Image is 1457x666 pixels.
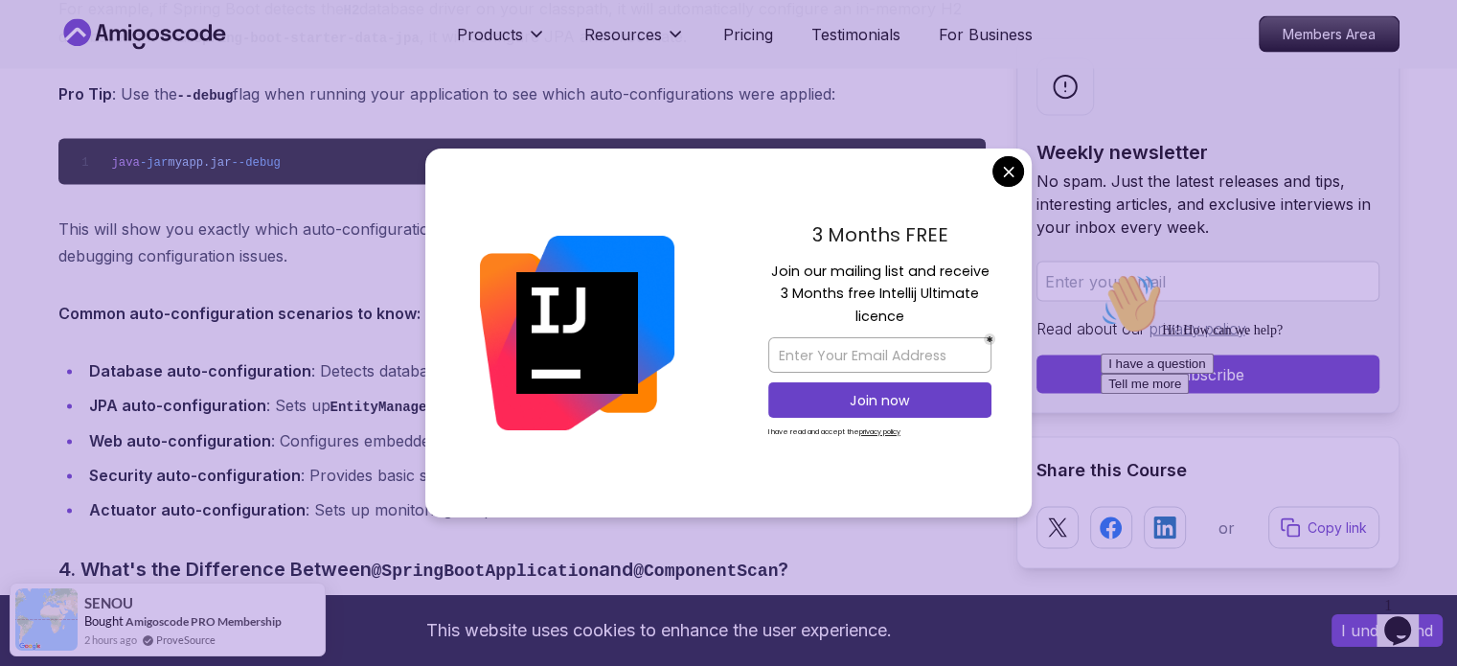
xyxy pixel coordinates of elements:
[584,23,662,46] p: Resources
[58,80,986,108] p: : Use the flag when running your application to see which auto-configurations were applied:
[1332,614,1443,647] button: Accept cookies
[83,357,986,385] li: : Detects database drivers and configures
[58,84,112,103] strong: Pro Tip
[8,8,353,128] div: 👋Hi! How can we help?I have a questionTell me more
[1036,170,1379,239] p: No spam. Just the latest releases and tips, interesting articles, and exclusive interviews in you...
[89,396,266,415] strong: JPA auto-configuration
[58,554,986,586] h3: 4. What's the Difference Between and ?
[723,23,773,46] a: Pricing
[330,400,491,415] code: EntityManagerFactory
[1036,262,1379,302] input: Enter your email
[372,562,600,581] code: @SpringBootApplication
[83,392,986,420] li: : Sets up and transaction management
[83,462,986,489] li: : Provides basic security configuration
[457,23,546,61] button: Products
[8,57,190,72] span: Hi! How can we help?
[939,23,1033,46] a: For Business
[58,216,986,269] p: This will show you exactly which auto-configuration classes were applied and which were excluded,...
[1036,457,1379,484] h2: Share this Course
[1260,17,1399,52] p: Members Area
[177,88,234,103] code: --debug
[14,609,1303,652] div: This website uses cookies to enhance the user experience.
[1036,356,1379,394] button: Subscribe
[8,88,121,108] button: I have a question
[584,23,685,61] button: Resources
[111,156,139,170] span: java
[1377,589,1438,647] iframe: chat widget
[1036,139,1379,166] h2: Weekly newsletter
[89,431,271,450] strong: Web auto-configuration
[84,632,137,648] span: 2 hours ago
[633,562,778,581] code: @ComponentScan
[811,23,900,46] a: Testimonials
[58,304,421,323] strong: Common auto-configuration scenarios to know:
[89,500,306,519] strong: Actuator auto-configuration
[83,427,986,454] li: : Configures embedded servlet container and Spring MVC
[1259,16,1400,53] a: Members Area
[83,496,986,523] li: : Sets up monitoring endpoints
[8,108,96,128] button: Tell me more
[125,614,282,629] a: Amigoscode PRO Membership
[1093,265,1438,580] iframe: chat widget
[15,588,78,651] img: provesource social proof notification image
[156,632,216,648] a: ProveSource
[1036,317,1379,340] p: Read about our .
[168,156,231,170] span: myapp.jar
[457,23,523,46] p: Products
[140,156,168,170] span: -jar
[84,613,124,629] span: Bought
[84,595,133,611] span: SENOU
[89,466,301,485] strong: Security auto-configuration
[8,8,69,69] img: :wave:
[231,156,280,170] span: --debug
[89,361,311,380] strong: Database auto-configuration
